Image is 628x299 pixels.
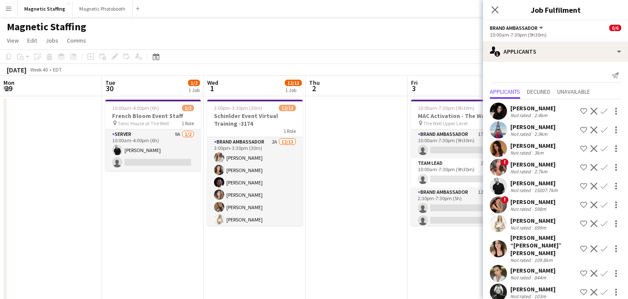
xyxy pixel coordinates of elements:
span: 10:00am-7:30pm (9h30m) [418,105,475,111]
span: 12/13 [285,80,302,86]
div: Not rated [510,274,532,281]
button: Magnetic Photobooth [72,0,133,17]
span: Tue [105,79,115,86]
span: 1/2 [188,80,200,86]
div: Not rated [510,168,532,175]
app-card-role: Brand Ambassador17A0/110:00am-7:30pm (9h30m) [411,129,506,158]
span: 12/13 [279,105,296,111]
h1: Magnetic Staffing [7,20,86,33]
span: 30 [104,83,115,93]
div: EDT [53,66,62,73]
div: 3km [532,149,545,156]
span: 1 Role [284,128,296,134]
a: Jobs [42,35,62,46]
div: 844m [532,274,548,281]
div: [PERSON_NAME] [510,104,556,112]
app-job-card: 10:00am-7:30pm (9h30m)0/5MAC Activation - The Well The Well Upper Level3 RolesBrand Ambassador17A... [411,100,506,226]
span: Mon [3,79,14,86]
div: [PERSON_NAME] [510,123,556,131]
div: [PERSON_NAME] [510,198,556,206]
app-card-role: Team Lead2A0/110:00am-7:30pm (9h30m) [411,158,506,187]
div: Not rated [510,149,532,156]
div: [PERSON_NAME] [510,161,556,168]
span: Comms [67,37,86,44]
span: Thu [309,79,320,86]
div: [DATE] [7,66,26,74]
span: 1/2 [182,105,194,111]
span: ! [501,196,509,204]
div: 10:00am-7:30pm (9h30m) [490,32,621,38]
span: 0/6 [609,25,621,31]
span: 1 [206,83,218,93]
button: Brand Ambassador [490,25,544,31]
div: 2.9km [532,131,549,137]
span: Tonic House at The Well [118,120,169,126]
div: 1 Job [188,87,200,93]
span: Brand Ambassador [490,25,538,31]
span: Edit [27,37,37,44]
a: View [3,35,22,46]
app-card-role: Brand Ambassador12A0/32:30pm-7:30pm (5h) [411,187,506,241]
h3: French Bloom Event Staff [105,112,201,120]
span: Applicants [490,89,520,95]
span: Declined [527,89,550,95]
div: [PERSON_NAME] “[PERSON_NAME]” [PERSON_NAME] [510,234,577,257]
div: [PERSON_NAME] [510,142,556,149]
span: 3:00pm-3:30pm (30m) [214,105,262,111]
div: 2.7km [532,168,549,175]
div: 15007.7km [532,187,559,193]
div: Not rated [510,131,532,137]
div: Not rated [510,206,532,212]
div: 2.4km [532,112,549,118]
div: [PERSON_NAME] [510,285,556,293]
span: 10:00am-4:00pm (6h) [112,105,159,111]
app-card-role: Server9A1/210:00am-4:00pm (6h)[PERSON_NAME] [105,129,201,171]
div: 1 Job [285,87,301,93]
div: Not rated [510,257,532,263]
app-job-card: 3:00pm-3:30pm (30m)12/13Schinlder Event Virtual Training -31741 RoleBrand Ambassador2A12/133:00pm... [207,100,303,226]
a: Comms [64,35,90,46]
span: ! [501,158,509,166]
h3: Schinlder Event Virtual Training -3174 [207,112,303,127]
div: [PERSON_NAME] [510,217,556,224]
a: Edit [24,35,41,46]
span: Fri [411,79,418,86]
app-job-card: 10:00am-4:00pm (6h)1/2French Bloom Event Staff Tonic House at The Well1 RoleServer9A1/210:00am-4:... [105,100,201,171]
div: 699m [532,224,548,231]
span: 29 [2,83,14,93]
div: 109.8km [532,257,554,263]
div: Not rated [510,224,532,231]
span: 1 Role [182,120,194,126]
span: View [7,37,19,44]
span: The Well Upper Level [423,120,468,126]
div: [PERSON_NAME] [510,179,559,187]
div: 598m [532,206,548,212]
div: Not rated [510,112,532,118]
div: [PERSON_NAME] [510,267,556,274]
span: Week 40 [28,66,49,73]
span: 2 [308,83,320,93]
button: Magnetic Staffing [17,0,72,17]
h3: MAC Activation - The Well [411,112,506,120]
span: Wed [207,79,218,86]
span: Unavailable [557,89,590,95]
span: Jobs [46,37,58,44]
div: Not rated [510,187,532,193]
span: 3 [410,83,418,93]
h3: Job Fulfilment [483,4,628,15]
div: Applicants [483,41,628,62]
